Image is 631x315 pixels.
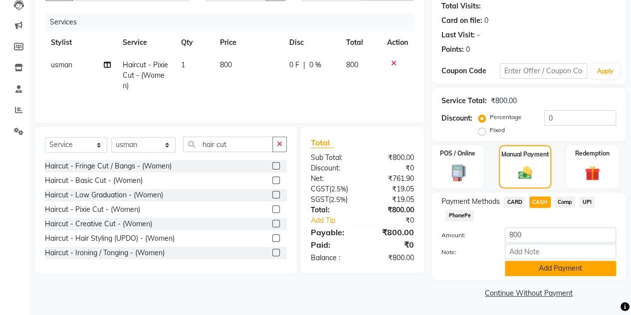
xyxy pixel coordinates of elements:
[501,150,549,159] label: Manual Payment
[303,253,363,263] div: Balance :
[490,126,505,135] label: Fixed
[45,233,175,244] div: Haircut - Hair Styling (UPDO) - (Women)
[362,226,421,238] div: ₹800.00
[289,60,299,70] span: 0 F
[362,194,421,205] div: ₹19.05
[441,44,464,55] div: Points:
[505,261,616,276] button: Add Payment
[309,60,321,70] span: 0 %
[117,31,175,54] th: Service
[331,185,346,193] span: 2.5%
[311,138,334,148] span: Total
[372,215,421,226] div: ₹0
[580,164,605,182] img: _gift.svg
[441,30,475,40] div: Last Visit:
[303,153,363,163] div: Sub Total:
[441,15,482,26] div: Card on file:
[175,31,214,54] th: Qty
[529,196,551,208] span: CASH
[45,161,172,171] div: Haircut - Fringe Cut / Bangs - (Women)
[45,31,117,54] th: Stylist
[362,253,421,263] div: ₹800.00
[381,31,414,54] th: Action
[46,13,421,31] div: Services
[45,219,152,229] div: Haircut - Creative Cut - (Women)
[183,137,273,152] input: Search or Scan
[440,149,475,158] label: POS / Online
[575,149,610,158] label: Redemption
[311,184,329,193] span: CGST
[331,195,346,203] span: 2.5%
[123,60,168,90] span: Haircut - Pixie Cut - (Women)
[303,194,363,205] div: ( )
[303,226,363,238] div: Payable:
[484,15,488,26] div: 0
[514,165,537,181] img: _cash.svg
[433,288,624,299] a: Continue Without Payment
[181,60,185,69] span: 1
[45,190,163,200] div: Haircut - Low Graduation - (Women)
[579,196,595,208] span: UPI
[441,66,500,76] div: Coupon Code
[505,244,616,259] input: Add Note
[303,60,305,70] span: |
[45,248,165,258] div: Haircut - Ironing / Tonging - (Women)
[466,44,470,55] div: 0
[441,96,487,106] div: Service Total:
[214,31,283,54] th: Price
[45,204,140,215] div: Haircut - Pixie Cut - (Women)
[477,30,480,40] div: -
[362,205,421,215] div: ₹800.00
[490,113,522,122] label: Percentage
[500,63,587,79] input: Enter Offer / Coupon Code
[346,60,358,69] span: 800
[445,164,470,182] img: _pos-terminal.svg
[362,173,421,184] div: ₹761.90
[434,231,497,240] label: Amount:
[283,31,340,54] th: Disc
[441,113,472,124] div: Discount:
[303,163,363,173] div: Discount:
[51,60,72,69] span: usman
[303,239,363,251] div: Paid:
[555,196,576,208] span: Comp
[362,153,421,163] div: ₹800.00
[45,175,143,186] div: Haircut - Basic Cut - (Women)
[220,60,232,69] span: 800
[303,205,363,215] div: Total:
[303,184,363,194] div: ( )
[340,31,381,54] th: Total
[505,227,616,243] input: Amount
[311,195,329,204] span: SGST
[362,239,421,251] div: ₹0
[504,196,525,208] span: CARD
[491,96,517,106] div: ₹800.00
[434,248,497,257] label: Note:
[362,163,421,173] div: ₹0
[303,215,372,226] a: Add Tip
[303,173,363,184] div: Net:
[445,210,474,221] span: PhonePe
[591,64,620,79] button: Apply
[441,1,481,11] div: Total Visits:
[441,196,500,207] span: Payment Methods
[362,184,421,194] div: ₹19.05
